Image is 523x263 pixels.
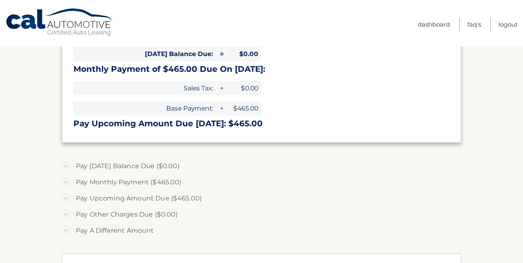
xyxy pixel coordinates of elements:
[73,101,216,115] span: Base Payment:
[217,101,225,115] span: +
[73,64,450,74] h3: Monthly Payment of $465.00 Due On [DATE]:
[73,81,216,95] span: Sales Tax:
[73,119,450,129] h3: Pay Upcoming Amount Due [DATE]: $465.00
[5,8,114,37] a: Cal Automotive
[217,81,225,95] span: +
[225,101,261,115] span: $465.00
[62,223,461,239] label: Pay A Different Amount
[62,158,461,174] label: Pay [DATE] Balance Due ($0.00)
[498,18,518,31] a: Logout
[418,18,450,31] a: Dashboard
[467,18,481,31] a: FAQ's
[62,190,461,207] label: Pay Upcoming Amount Due ($465.00)
[62,174,461,190] label: Pay Monthly Payment ($465.00)
[217,47,225,61] span: =
[73,47,216,61] span: [DATE] Balance Due:
[225,81,261,95] span: $0.00
[62,207,461,223] label: Pay Other Charges Due ($0.00)
[225,47,261,61] span: $0.00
